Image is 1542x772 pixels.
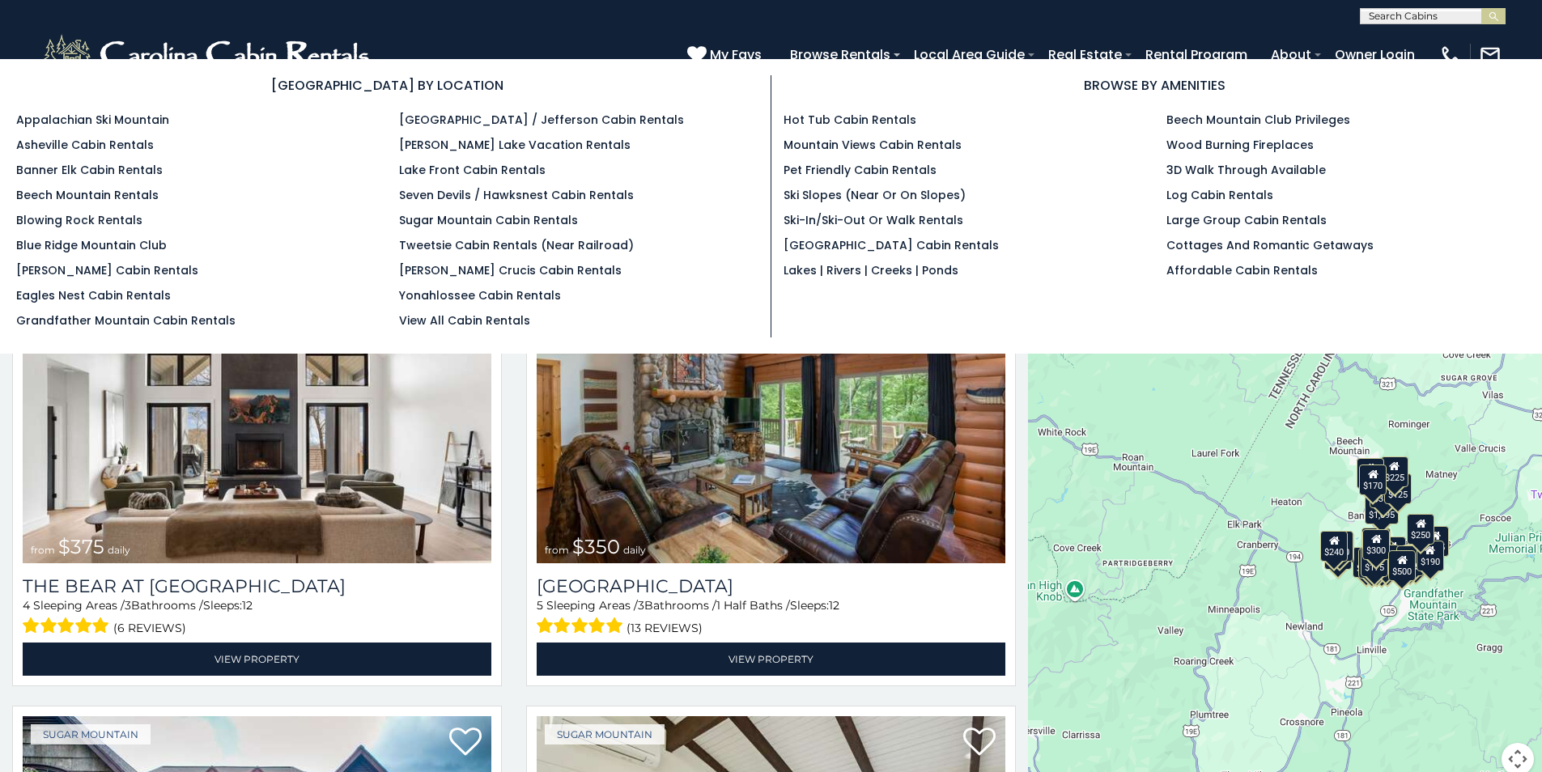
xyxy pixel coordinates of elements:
span: daily [108,544,130,556]
a: Seven Devils / Hawksnest Cabin Rentals [399,187,634,203]
a: Tweetsie Cabin Rentals (Near Railroad) [399,237,634,253]
span: 3 [125,598,131,613]
a: Hot Tub Cabin Rentals [784,112,916,128]
a: Ski Slopes (Near or On Slopes) [784,187,966,203]
h3: Grouse Moor Lodge [537,575,1005,597]
div: $190 [1362,528,1390,558]
span: 4 [23,598,30,613]
a: Add to favorites [963,726,996,760]
a: Blue Ridge Mountain Club [16,237,167,253]
div: $500 [1389,550,1417,581]
a: Asheville Cabin Rentals [16,137,154,153]
a: [GEOGRAPHIC_DATA] Cabin Rentals [784,237,999,253]
a: Blowing Rock Rentals [16,212,142,228]
a: Rental Program [1137,40,1255,69]
a: View All Cabin Rentals [399,312,530,329]
a: [PERSON_NAME] Crucis Cabin Rentals [399,262,622,278]
a: Add to favorites [449,726,482,760]
a: View Property [23,643,491,676]
span: from [31,544,55,556]
span: My Favs [710,45,762,65]
a: My Favs [687,45,766,66]
div: $240 [1357,458,1384,489]
h3: The Bear At Sugar Mountain [23,575,491,597]
a: [PERSON_NAME] Lake Vacation Rentals [399,137,631,153]
a: Cottages and Romantic Getaways [1166,237,1374,253]
a: Real Estate [1040,40,1130,69]
span: daily [623,544,646,556]
a: [GEOGRAPHIC_DATA] [537,575,1005,597]
span: (13 reviews) [627,617,703,638]
div: Sleeping Areas / Bathrooms / Sleeps: [23,597,491,638]
a: Owner Login [1327,40,1423,69]
h3: [GEOGRAPHIC_DATA] BY LOCATION [16,75,758,95]
a: The Bear At [GEOGRAPHIC_DATA] [23,575,491,597]
a: Beech Mountain Club Privileges [1166,112,1350,128]
span: 1 Half Baths / [716,598,790,613]
a: About [1263,40,1319,69]
a: Mountain Views Cabin Rentals [784,137,962,153]
a: Pet Friendly Cabin Rentals [784,162,937,178]
img: The Bear At Sugar Mountain [23,249,491,563]
div: Sleeping Areas / Bathrooms / Sleeps: [537,597,1005,638]
a: Log Cabin Rentals [1166,187,1273,203]
a: Ski-in/Ski-Out or Walk Rentals [784,212,963,228]
h3: BROWSE BY AMENITIES [784,75,1527,95]
span: 12 [829,598,839,613]
div: $125 [1385,473,1412,504]
a: [GEOGRAPHIC_DATA] / Jefferson Cabin Rentals [399,112,684,128]
a: View Property [537,643,1005,676]
a: Grouse Moor Lodge from $350 daily [537,249,1005,563]
a: Lakes | Rivers | Creeks | Ponds [784,262,958,278]
a: The Bear At Sugar Mountain from $375 daily [23,249,491,563]
div: $190 [1417,541,1444,571]
span: from [545,544,569,556]
a: Sugar Mountain [545,724,665,744]
div: $195 [1397,545,1425,576]
a: Browse Rentals [782,40,898,69]
a: [PERSON_NAME] Cabin Rentals [16,262,198,278]
div: $300 [1363,529,1391,560]
div: $155 [1422,526,1450,557]
a: Affordable Cabin Rentals [1166,262,1318,278]
img: Grouse Moor Lodge [537,249,1005,563]
div: $200 [1379,537,1407,567]
span: 5 [537,598,543,613]
a: Lake Front Cabin Rentals [399,162,546,178]
span: 12 [242,598,253,613]
span: (6 reviews) [113,617,186,638]
a: Grandfather Mountain Cabin Rentals [16,312,236,329]
div: $155 [1358,548,1386,579]
a: Sugar Mountain Cabin Rentals [399,212,578,228]
a: Sugar Mountain [31,724,151,744]
span: 3 [638,598,644,613]
a: Wood Burning Fireplaces [1166,137,1314,153]
a: Yonahlossee Cabin Rentals [399,287,561,303]
img: phone-regular-white.png [1439,44,1462,66]
a: Large Group Cabin Rentals [1166,212,1327,228]
div: $1,095 [1366,494,1400,524]
div: $170 [1360,464,1387,495]
div: $225 [1381,456,1408,487]
div: $250 [1408,514,1435,545]
a: Local Area Guide [906,40,1033,69]
img: mail-regular-white.png [1479,44,1502,66]
a: Banner Elk Cabin Rentals [16,162,163,178]
div: $175 [1361,546,1389,577]
img: White-1-2.png [40,31,376,79]
a: Eagles Nest Cabin Rentals [16,287,171,303]
a: 3D Walk Through Available [1166,162,1326,178]
span: $375 [58,535,104,558]
a: Appalachian Ski Mountain [16,112,169,128]
span: $350 [572,535,620,558]
div: $240 [1321,531,1349,562]
a: Beech Mountain Rentals [16,187,159,203]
